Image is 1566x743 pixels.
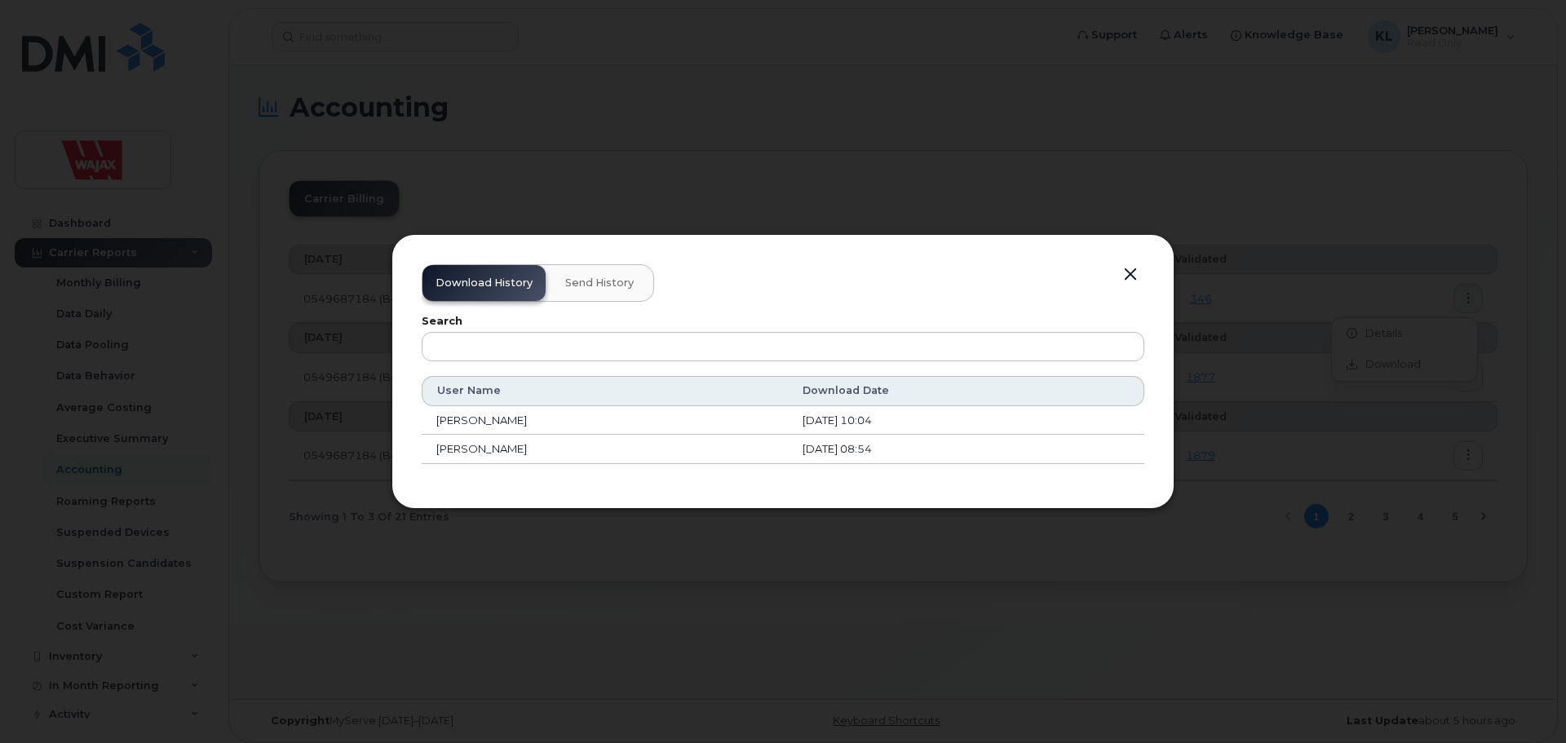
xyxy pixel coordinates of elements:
[422,406,788,436] td: [PERSON_NAME]
[422,316,1144,327] label: Search
[422,435,788,464] td: [PERSON_NAME]
[788,406,1144,436] td: [DATE] 10:04
[788,376,1144,405] th: Download Date
[788,435,1144,464] td: [DATE] 08:54
[565,276,634,290] span: Send History
[422,376,788,405] th: User Name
